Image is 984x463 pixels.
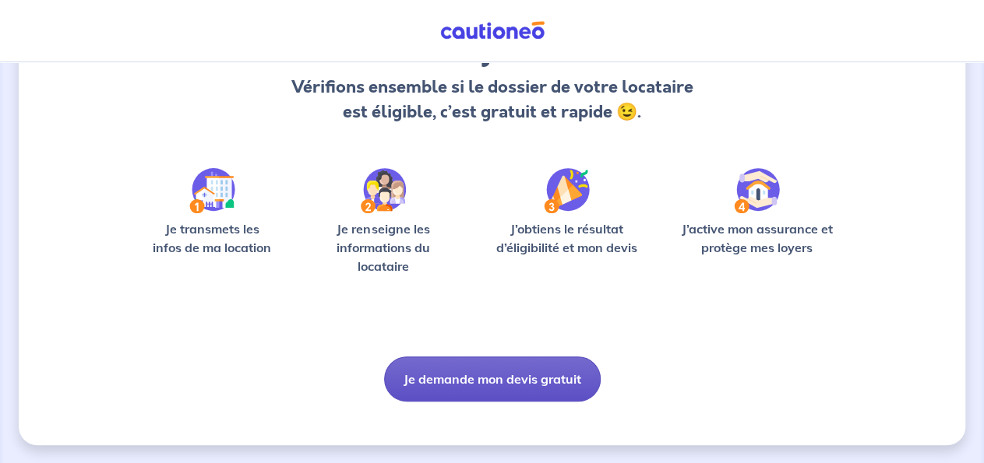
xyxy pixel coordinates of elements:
[485,219,648,257] p: J’obtiens le résultat d’éligibilité et mon devis
[288,75,695,125] p: Vérifions ensemble si le dossier de votre locataire est éligible, c’est gratuit et rapide 😉.
[384,356,601,402] button: Je demande mon devis gratuit
[361,168,406,213] img: /static/c0a346edaed446bb123850d2d04ad552/Step-2.svg
[189,168,235,213] img: /static/90a569abe86eec82015bcaae536bd8e6/Step-1.svg
[673,219,841,257] p: J’active mon assurance et protège mes loyers
[306,219,460,275] p: Je renseigne les informations du locataire
[734,168,780,213] img: /static/bfff1cf634d835d9112899e6a3df1a5d/Step-4.svg
[544,168,590,213] img: /static/f3e743aab9439237c3e2196e4328bba9/Step-3.svg
[143,219,281,257] p: Je transmets les infos de ma location
[288,31,695,68] h3: Bonjour !
[434,21,551,40] img: Cautioneo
